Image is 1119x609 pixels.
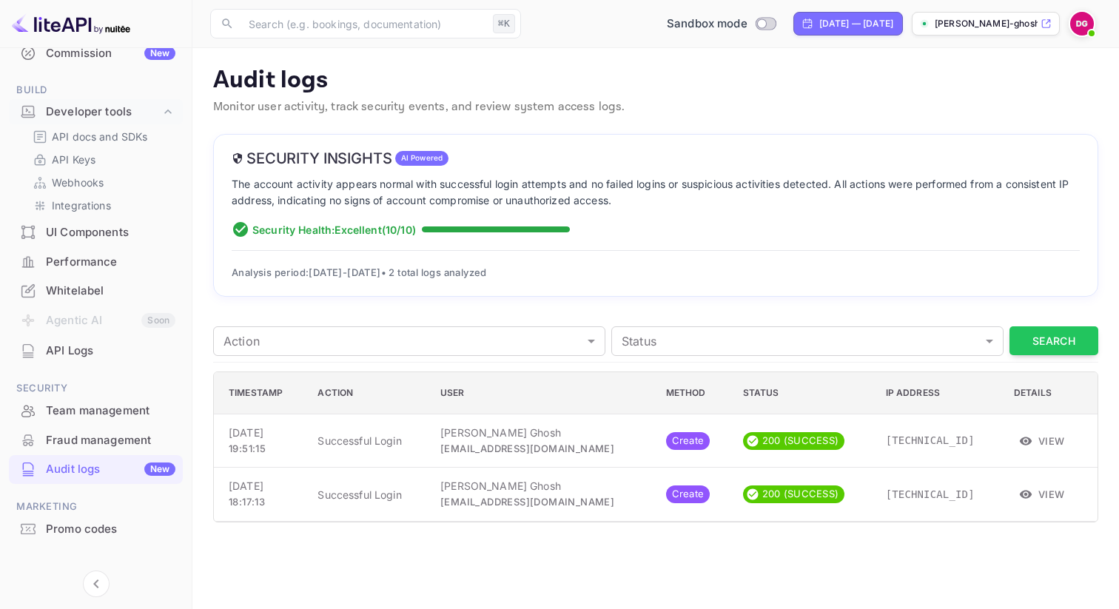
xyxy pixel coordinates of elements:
div: UI Components [46,224,175,241]
div: New [144,47,175,60]
th: IP Address [874,372,1002,414]
div: Commission [46,45,175,62]
img: Debankur Ghosh [1070,12,1094,36]
span: Security [9,380,183,397]
span: 18:17:13 [229,496,265,508]
div: Performance [9,248,183,277]
th: Timestamp [214,372,306,414]
button: View [1014,483,1071,505]
div: UI Components [9,218,183,247]
a: Audit logsNew [9,455,183,482]
span: Create [666,487,710,502]
img: LiteAPI logo [12,12,130,36]
span: [EMAIL_ADDRESS][DOMAIN_NAME] [440,496,614,508]
p: Successful Login [317,487,417,502]
div: Promo codes [46,521,175,538]
a: Fraud management [9,426,183,454]
span: 200 (SUCCESS) [756,487,844,502]
th: Status [731,372,874,414]
p: Integrations [52,198,111,213]
input: Search (e.g. bookings, documentation) [240,9,487,38]
span: Build [9,82,183,98]
a: API Logs [9,337,183,364]
button: Collapse navigation [83,571,110,597]
div: Audit logsNew [9,455,183,484]
div: ⌘K [493,14,515,33]
div: API Logs [9,337,183,366]
div: Audit logs [46,461,175,478]
a: Integrations [33,198,171,213]
div: Team management [46,403,175,420]
a: Webhooks [33,175,171,190]
span: AI Powered [395,152,449,164]
p: Monitor user activity, track security events, and review system access logs. [213,98,1098,116]
div: CommissionNew [9,39,183,68]
p: [TECHNICAL_ID] [886,433,990,448]
a: UI Components [9,218,183,246]
div: New [144,462,175,476]
a: API docs and SDKs [33,129,171,144]
div: Performance [46,254,175,271]
span: [EMAIL_ADDRESS][DOMAIN_NAME] [440,443,614,454]
div: Whitelabel [9,277,183,306]
p: [PERSON_NAME] Ghosh [440,425,642,440]
span: 19:51:15 [229,443,266,454]
span: Analysis period: [DATE] - [DATE] • 2 total logs analyzed [232,266,487,278]
div: [DATE] — [DATE] [819,17,893,30]
div: Promo codes [9,515,183,544]
a: Team management [9,397,183,424]
th: Details [1002,372,1098,414]
span: 200 (SUCCESS) [756,434,844,448]
p: [DATE] [229,425,294,440]
p: The account activity appears normal with successful login attempts and no failed logins or suspic... [232,176,1080,209]
a: Whitelabel [9,277,183,304]
a: CommissionNew [9,39,183,67]
div: Developer tools [46,104,161,121]
p: [PERSON_NAME]-ghosh-3md1i.n... [935,17,1038,30]
span: Create [666,434,710,448]
div: Whitelabel [46,283,175,300]
div: Fraud management [46,432,175,449]
div: Fraud management [9,426,183,455]
p: Audit logs [213,66,1098,95]
div: API Logs [46,343,175,360]
div: Developer tools [9,99,183,125]
p: Webhooks [52,175,104,190]
button: View [1014,430,1071,452]
div: Team management [9,397,183,425]
h6: Security Insights [232,149,392,167]
p: API docs and SDKs [52,129,148,144]
a: Promo codes [9,515,183,542]
th: User [429,372,653,414]
p: Successful Login [317,433,417,448]
span: Marketing [9,499,183,515]
div: Switch to Production mode [661,16,782,33]
div: Integrations [27,195,177,216]
div: Webhooks [27,172,177,193]
p: [TECHNICAL_ID] [886,487,990,502]
span: Sandbox mode [667,16,747,33]
p: [PERSON_NAME] Ghosh [440,478,642,494]
div: API Keys [27,149,177,170]
th: Method [654,372,731,414]
p: API Keys [52,152,95,167]
p: [DATE] [229,478,294,494]
button: Search [1009,326,1098,355]
a: API Keys [33,152,171,167]
div: API docs and SDKs [27,126,177,147]
a: Performance [9,248,183,275]
th: Action [306,372,429,414]
p: Security Health: Excellent ( 10 /10) [252,222,416,238]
